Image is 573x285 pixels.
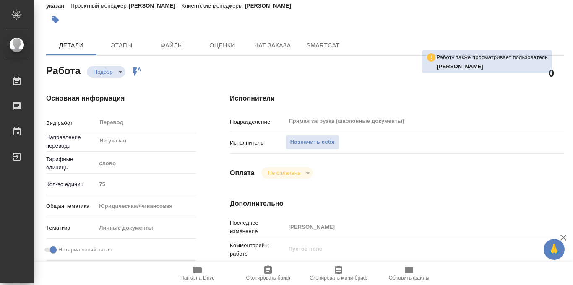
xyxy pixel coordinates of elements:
span: Скопировать бриф [246,275,290,281]
h4: Основная информация [46,93,196,104]
input: Пустое поле [286,221,536,233]
p: [PERSON_NAME] [245,3,297,9]
span: Файлы [152,40,192,51]
p: Последнее изменение [230,219,286,236]
p: Направление перевода [46,133,96,150]
button: Папка на Drive [162,262,233,285]
span: Нотариальный заказ [58,246,112,254]
div: Личные документы [96,221,196,235]
div: Юридическая/Финансовая [96,199,196,213]
p: Исполнитель [230,139,286,147]
b: [PERSON_NAME] [437,63,483,70]
button: Не оплачена [266,169,303,176]
p: Работу также просматривает пользователь [436,53,548,62]
button: Подбор [91,68,115,75]
span: SmartCat [303,40,343,51]
div: слово [96,156,196,171]
span: Назначить себя [290,137,335,147]
button: Скопировать мини-бриф [303,262,374,285]
div: Подбор [87,66,125,78]
span: Обновить файлы [389,275,430,281]
h2: 0 [549,66,554,80]
h4: Исполнители [230,93,564,104]
p: [PERSON_NAME] [129,3,182,9]
button: Назначить себя [286,135,339,150]
span: 🙏 [547,241,561,258]
h2: Работа [46,62,81,78]
p: Общая тематика [46,202,96,210]
button: Добавить тэг [46,10,65,29]
p: Комментарий к работе [230,241,286,258]
span: Скопировать мини-бриф [310,275,367,281]
input: Пустое поле [96,178,196,190]
p: Вид работ [46,119,96,127]
h4: Дополнительно [230,199,564,209]
span: Детали [51,40,91,51]
div: Подбор [261,167,313,179]
button: Обновить файлы [374,262,444,285]
p: Голубев Дмитрий [437,62,548,71]
p: Тарифные единицы [46,155,96,172]
span: Чат заказа [253,40,293,51]
p: Подразделение [230,118,286,126]
p: Тематика [46,224,96,232]
p: Кол-во единиц [46,180,96,189]
span: Оценки [202,40,242,51]
button: Скопировать бриф [233,262,303,285]
h4: Оплата [230,168,255,178]
p: Клиентские менеджеры [182,3,245,9]
button: 🙏 [544,239,565,260]
span: Этапы [102,40,142,51]
p: Проектный менеджер [70,3,128,9]
span: Папка на Drive [180,275,215,281]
